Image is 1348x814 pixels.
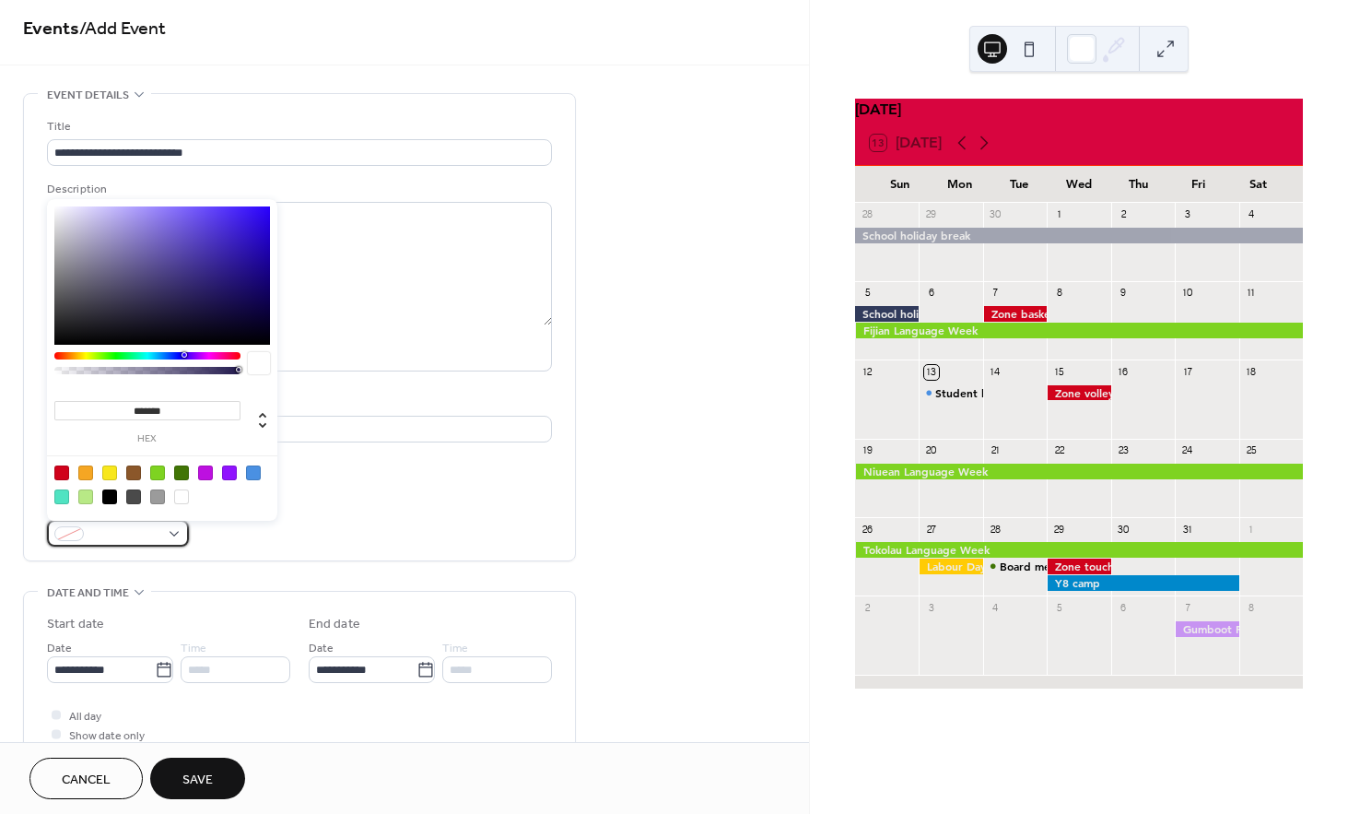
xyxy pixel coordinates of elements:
[1117,287,1131,301] div: 9
[54,490,69,504] div: #50E3C2
[1108,166,1168,203] div: Thu
[919,385,982,401] div: Student led conferences
[198,466,213,480] div: #BD10E0
[861,287,874,301] div: 5
[1117,601,1131,615] div: 6
[150,490,165,504] div: #9B9B9B
[102,466,117,480] div: #F8E71C
[1047,559,1110,574] div: Zone touch
[1117,208,1131,222] div: 2
[1245,444,1259,458] div: 25
[855,464,1303,479] div: Niuean Language Week
[442,639,468,658] span: Time
[1117,365,1131,379] div: 16
[1047,575,1238,591] div: Y8 camp
[870,166,930,203] div: Sun
[174,490,189,504] div: #FFFFFF
[62,771,111,790] span: Cancel
[989,208,1002,222] div: 30
[246,466,261,480] div: #4A90E2
[1245,365,1259,379] div: 18
[1052,287,1066,301] div: 8
[1117,444,1131,458] div: 23
[150,758,245,799] button: Save
[924,601,938,615] div: 3
[1180,523,1194,537] div: 31
[47,615,104,634] div: Start date
[1052,523,1066,537] div: 29
[990,166,1049,203] div: Tue
[1180,601,1194,615] div: 7
[1245,601,1259,615] div: 8
[1245,523,1259,537] div: 1
[1245,287,1259,301] div: 11
[861,444,874,458] div: 19
[861,208,874,222] div: 28
[861,601,874,615] div: 2
[989,365,1002,379] div: 14
[1117,523,1131,537] div: 30
[309,639,334,658] span: Date
[1180,287,1194,301] div: 10
[1052,444,1066,458] div: 22
[126,466,141,480] div: #8B572A
[924,287,938,301] div: 6
[78,466,93,480] div: #F5A623
[1180,444,1194,458] div: 24
[855,323,1303,338] div: Fijian Language Week
[182,771,213,790] span: Save
[78,490,93,504] div: #B8E986
[919,559,982,574] div: Labour Day - school closed
[989,523,1002,537] div: 28
[1052,365,1066,379] div: 15
[983,306,1047,322] div: Zone basketball
[54,466,69,480] div: #D0021B
[69,707,101,726] span: All day
[174,466,189,480] div: #417505
[924,208,938,222] div: 29
[855,542,1303,558] div: Tokolau Language Week
[861,365,874,379] div: 12
[47,86,129,105] span: Event details
[1168,166,1228,203] div: Fri
[79,11,166,47] span: / Add Event
[924,365,938,379] div: 13
[989,601,1002,615] div: 4
[181,639,206,658] span: Time
[309,615,360,634] div: End date
[983,559,1047,574] div: Board meeting
[855,306,919,322] div: School holiday break
[47,584,129,603] span: Date and time
[69,726,145,746] span: Show date only
[1047,385,1110,401] div: Zone volleyball
[47,180,548,199] div: Description
[1049,166,1108,203] div: Wed
[126,490,141,504] div: #4A4A4A
[54,434,240,444] label: hex
[855,228,1303,243] div: School holiday break
[1052,601,1066,615] div: 5
[930,166,990,203] div: Mon
[29,758,143,799] button: Cancel
[855,99,1303,121] div: [DATE]
[23,11,79,47] a: Events
[1175,621,1238,637] div: Gumboot Friday
[989,287,1002,301] div: 7
[102,490,117,504] div: #000000
[1228,166,1288,203] div: Sat
[924,444,938,458] div: 20
[47,117,548,136] div: Title
[1180,208,1194,222] div: 3
[989,444,1002,458] div: 21
[1180,365,1194,379] div: 17
[1052,208,1066,222] div: 1
[924,523,938,537] div: 27
[222,466,237,480] div: #9013FE
[1000,559,1078,574] div: Board meeting
[861,523,874,537] div: 26
[150,466,165,480] div: #7ED321
[47,394,548,413] div: Location
[47,639,72,658] span: Date
[935,385,1064,401] div: Student led conferences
